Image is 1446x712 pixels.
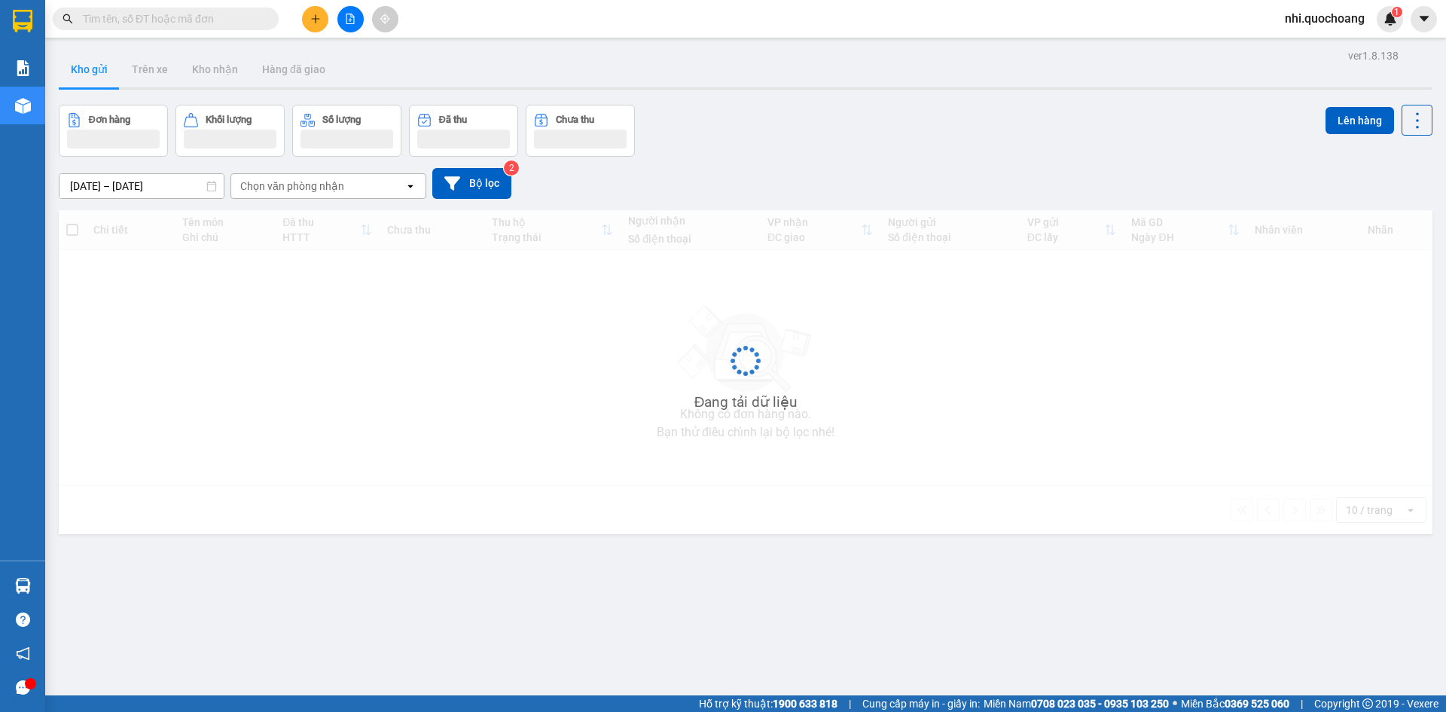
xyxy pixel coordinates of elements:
[773,698,837,710] strong: 1900 633 818
[302,6,328,32] button: plus
[409,105,518,157] button: Đã thu
[1348,47,1399,64] div: ver 1.8.138
[862,695,980,712] span: Cung cấp máy in - giấy in:
[59,174,224,198] input: Select a date range.
[13,10,32,32] img: logo-vxr
[404,180,416,192] svg: open
[240,179,344,194] div: Chọn văn phòng nhận
[15,578,31,594] img: warehouse-icon
[1181,695,1289,712] span: Miền Bắc
[699,695,837,712] span: Hỗ trợ kỹ thuật:
[1031,698,1169,710] strong: 0708 023 035 - 0935 103 250
[432,168,511,199] button: Bộ lọc
[120,51,180,87] button: Trên xe
[345,14,355,24] span: file-add
[1383,12,1397,26] img: icon-new-feature
[59,51,120,87] button: Kho gửi
[16,646,30,661] span: notification
[1411,6,1437,32] button: caret-down
[372,6,398,32] button: aim
[83,11,261,27] input: Tìm tên, số ĐT hoặc mã đơn
[1417,12,1431,26] span: caret-down
[292,105,401,157] button: Số lượng
[322,115,361,125] div: Số lượng
[504,160,519,176] sup: 2
[1273,9,1377,28] span: nhi.quochoang
[526,105,635,157] button: Chưa thu
[1392,7,1402,17] sup: 1
[15,98,31,114] img: warehouse-icon
[1301,695,1303,712] span: |
[380,14,390,24] span: aim
[63,14,73,24] span: search
[1362,698,1373,709] span: copyright
[16,613,30,627] span: question-circle
[694,391,798,414] div: Đang tải dữ liệu
[849,695,851,712] span: |
[1225,698,1289,710] strong: 0369 525 060
[59,105,168,157] button: Đơn hàng
[250,51,337,87] button: Hàng đã giao
[1325,107,1394,134] button: Lên hàng
[180,51,250,87] button: Kho nhận
[15,60,31,76] img: solution-icon
[16,680,30,695] span: message
[175,105,285,157] button: Khối lượng
[439,115,467,125] div: Đã thu
[337,6,364,32] button: file-add
[984,695,1169,712] span: Miền Nam
[1394,7,1399,17] span: 1
[206,115,252,125] div: Khối lượng
[1173,701,1177,707] span: ⚪️
[556,115,594,125] div: Chưa thu
[89,115,130,125] div: Đơn hàng
[310,14,321,24] span: plus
